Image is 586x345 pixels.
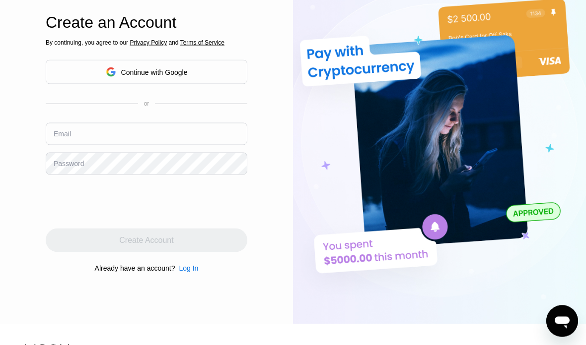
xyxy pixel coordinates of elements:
span: Privacy Policy [130,39,167,46]
div: By continuing, you agree to our [46,39,247,46]
div: Already have an account? [95,264,175,272]
span: and [167,39,180,46]
div: Log In [175,264,198,272]
div: Continue with Google [121,68,188,76]
div: Log In [179,264,198,272]
iframe: Button to launch messaging window [546,305,578,337]
div: or [144,100,149,107]
span: Terms of Service [180,39,224,46]
div: Create an Account [46,13,247,32]
div: Email [54,130,71,138]
div: Password [54,160,84,168]
div: Continue with Google [46,60,247,84]
iframe: reCAPTCHA [46,182,197,221]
